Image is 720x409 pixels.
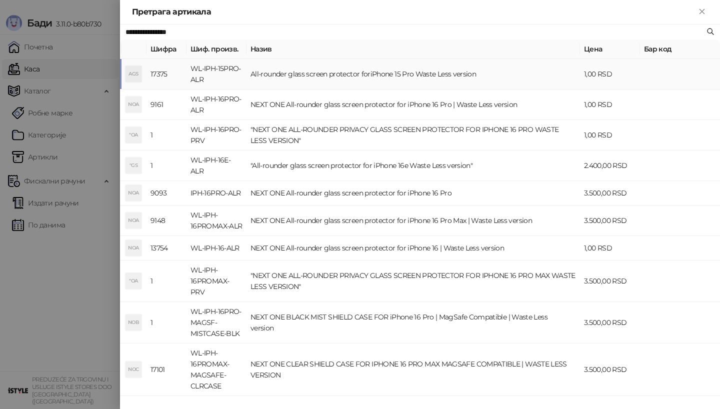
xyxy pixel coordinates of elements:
td: NEXT ONE All-rounder glass screen protector for iPhone 16 Pro Max | Waste Less version [246,205,580,236]
div: NOA [125,96,141,112]
div: NOA [125,185,141,201]
td: 3.500,00 RSD [580,181,640,205]
td: 1,00 RSD [580,120,640,150]
div: "GS [125,157,141,173]
div: NOC [125,361,141,377]
td: 3.500,00 RSD [580,260,640,302]
td: WL-IPH-16PRO-MAGSF-MISTCASE-BLK [186,302,246,343]
td: 3.500,00 RSD [580,205,640,236]
th: Шифра [146,39,186,59]
td: 3.500,00 RSD [580,343,640,396]
button: Close [696,6,708,18]
td: 1,00 RSD [580,236,640,260]
td: WL-IPH-16PROMAX-PRV [186,260,246,302]
td: WL-IPH-16PROMAX-ALR [186,205,246,236]
td: 1 [146,302,186,343]
td: NEXT ONE All-rounder glass screen protector for iPhone 16 Pro | Waste Less version [246,89,580,120]
td: IPH-16PRO-ALR [186,181,246,205]
div: "OA [125,273,141,289]
td: WL-IPH-15PRO-ALR [186,59,246,89]
td: 17101 [146,343,186,396]
td: 17375 [146,59,186,89]
td: 1,00 RSD [580,89,640,120]
td: 9093 [146,181,186,205]
td: NEXT ONE CLEAR SHIELD CASE FOR IPHONE 16 PRO MAX MAGSAFE COMPATIBLE | WASTE LESS VERSION [246,343,580,396]
td: WL-IPH-16-ALR [186,236,246,260]
div: NOB [125,314,141,330]
td: 9148 [146,205,186,236]
div: "OA [125,127,141,143]
div: NOA [125,212,141,228]
td: NEXT ONE All-rounder glass screen protector for iPhone 16 Pro [246,181,580,205]
td: 1 [146,120,186,150]
td: WL-IPH-16E-ALR [186,150,246,181]
div: NOA [125,240,141,256]
th: Цена [580,39,640,59]
td: "NEXT ONE ALL-ROUNDER PRIVACY GLASS SCREEN PROTECTOR FOR IPHONE 16 PRO MAX WASTE LESS VERSION" [246,260,580,302]
td: All-rounder glass screen protector foriPhone 15 Pro Waste Less version [246,59,580,89]
td: WL-IPH-16PRO-PRV [186,120,246,150]
td: 1,00 RSD [580,59,640,89]
td: WL-IPH-16PROMAX-MAGSAFE-CLRCASE [186,343,246,396]
th: Бар код [640,39,720,59]
td: NEXT ONE BLACK MIST SHIELD CASE FOR iPhone 16 Pro | MagSafe Compatible | Waste Less version [246,302,580,343]
th: Шиф. произв. [186,39,246,59]
td: 9161 [146,89,186,120]
td: 1 [146,260,186,302]
div: AGS [125,66,141,82]
td: "NEXT ONE ALL-ROUNDER PRIVACY GLASS SCREEN PROTECTOR FOR IPHONE 16 PRO WASTE LESS VERSION" [246,120,580,150]
td: WL-IPH-16PRO- ALR [186,89,246,120]
th: Назив [246,39,580,59]
td: 3.500,00 RSD [580,302,640,343]
td: 13754 [146,236,186,260]
td: "All-rounder glass screen protector for iPhone 16e Waste Less version" [246,150,580,181]
td: 2.400,00 RSD [580,150,640,181]
div: Претрага артикала [132,6,696,18]
td: NEXT ONE All-rounder glass screen protector for iPhone 16 | Waste Less version [246,236,580,260]
td: 1 [146,150,186,181]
